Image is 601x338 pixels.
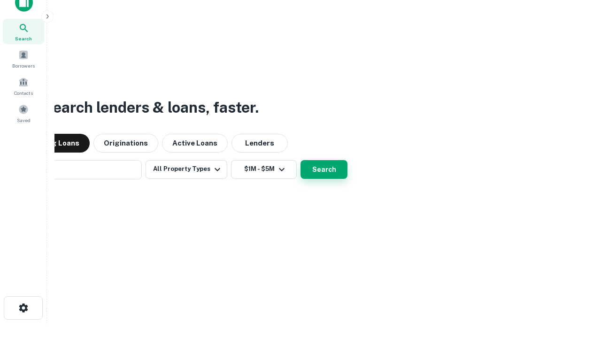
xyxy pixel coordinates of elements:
[146,160,227,179] button: All Property Types
[3,46,44,71] a: Borrowers
[231,160,297,179] button: $1M - $5M
[231,134,288,153] button: Lenders
[554,263,601,308] iframe: Chat Widget
[12,62,35,69] span: Borrowers
[162,134,228,153] button: Active Loans
[3,19,44,44] a: Search
[15,35,32,42] span: Search
[14,89,33,97] span: Contacts
[3,73,44,99] a: Contacts
[43,96,259,119] h3: Search lenders & loans, faster.
[93,134,158,153] button: Originations
[17,116,31,124] span: Saved
[3,100,44,126] a: Saved
[300,160,347,179] button: Search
